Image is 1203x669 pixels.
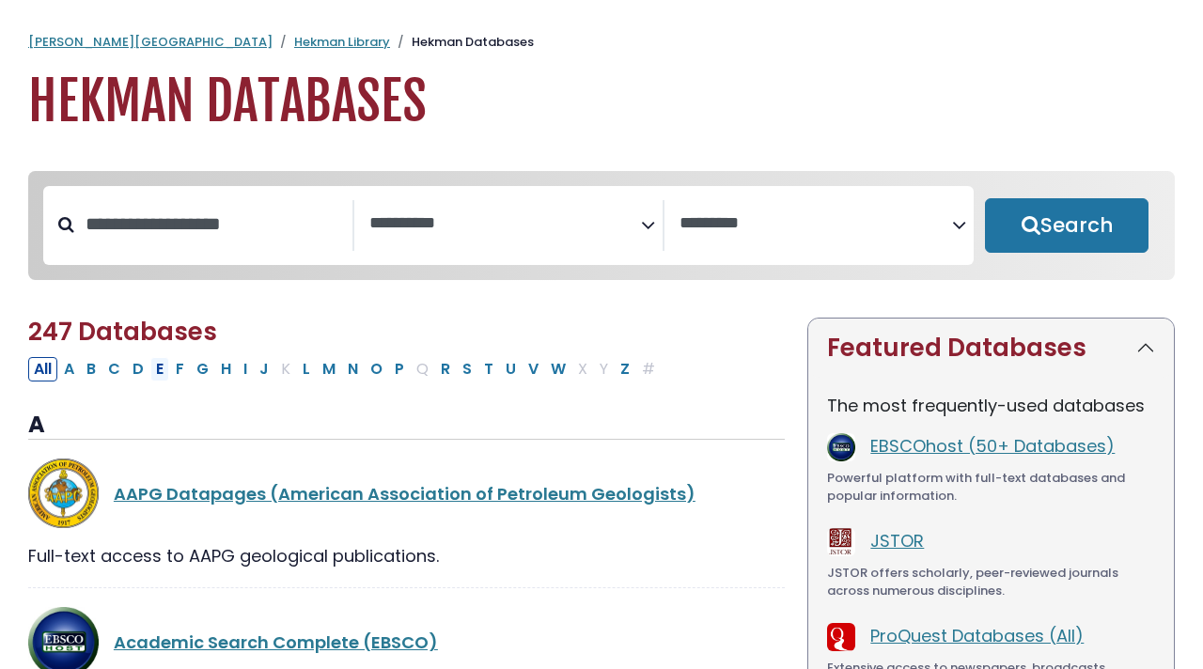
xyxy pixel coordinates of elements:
[870,624,1084,647] a: ProQuest Databases (All)
[827,393,1155,418] p: The most frequently-used databases
[28,33,273,51] a: [PERSON_NAME][GEOGRAPHIC_DATA]
[342,357,364,381] button: Filter Results N
[28,357,57,381] button: All
[28,356,663,380] div: Alpha-list to filter by first letter of database name
[808,319,1174,378] button: Featured Databases
[58,357,80,381] button: Filter Results A
[369,214,642,234] textarea: Search
[28,171,1175,280] nav: Search filters
[317,357,341,381] button: Filter Results M
[170,357,190,381] button: Filter Results F
[297,357,316,381] button: Filter Results L
[28,70,1175,133] h1: Hekman Databases
[150,357,169,381] button: Filter Results E
[478,357,499,381] button: Filter Results T
[870,434,1115,458] a: EBSCOhost (50+ Databases)
[114,482,695,506] a: AAPG Datapages (American Association of Petroleum Geologists)
[28,412,785,440] h3: A
[985,198,1148,253] button: Submit for Search Results
[28,33,1175,52] nav: breadcrumb
[457,357,477,381] button: Filter Results S
[127,357,149,381] button: Filter Results D
[545,357,571,381] button: Filter Results W
[870,529,924,552] a: JSTOR
[28,315,217,349] span: 247 Databases
[215,357,237,381] button: Filter Results H
[827,564,1155,600] div: JSTOR offers scholarly, peer-reviewed journals across numerous disciplines.
[523,357,544,381] button: Filter Results V
[294,33,390,51] a: Hekman Library
[500,357,522,381] button: Filter Results U
[254,357,274,381] button: Filter Results J
[191,357,214,381] button: Filter Results G
[390,33,534,52] li: Hekman Databases
[238,357,253,381] button: Filter Results I
[615,357,635,381] button: Filter Results Z
[435,357,456,381] button: Filter Results R
[389,357,410,381] button: Filter Results P
[680,214,952,234] textarea: Search
[81,357,102,381] button: Filter Results B
[114,630,438,654] a: Academic Search Complete (EBSCO)
[102,357,126,381] button: Filter Results C
[74,209,352,240] input: Search database by title or keyword
[827,469,1155,506] div: Powerful platform with full-text databases and popular information.
[365,357,388,381] button: Filter Results O
[28,543,785,568] div: Full-text access to AAPG geological publications.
